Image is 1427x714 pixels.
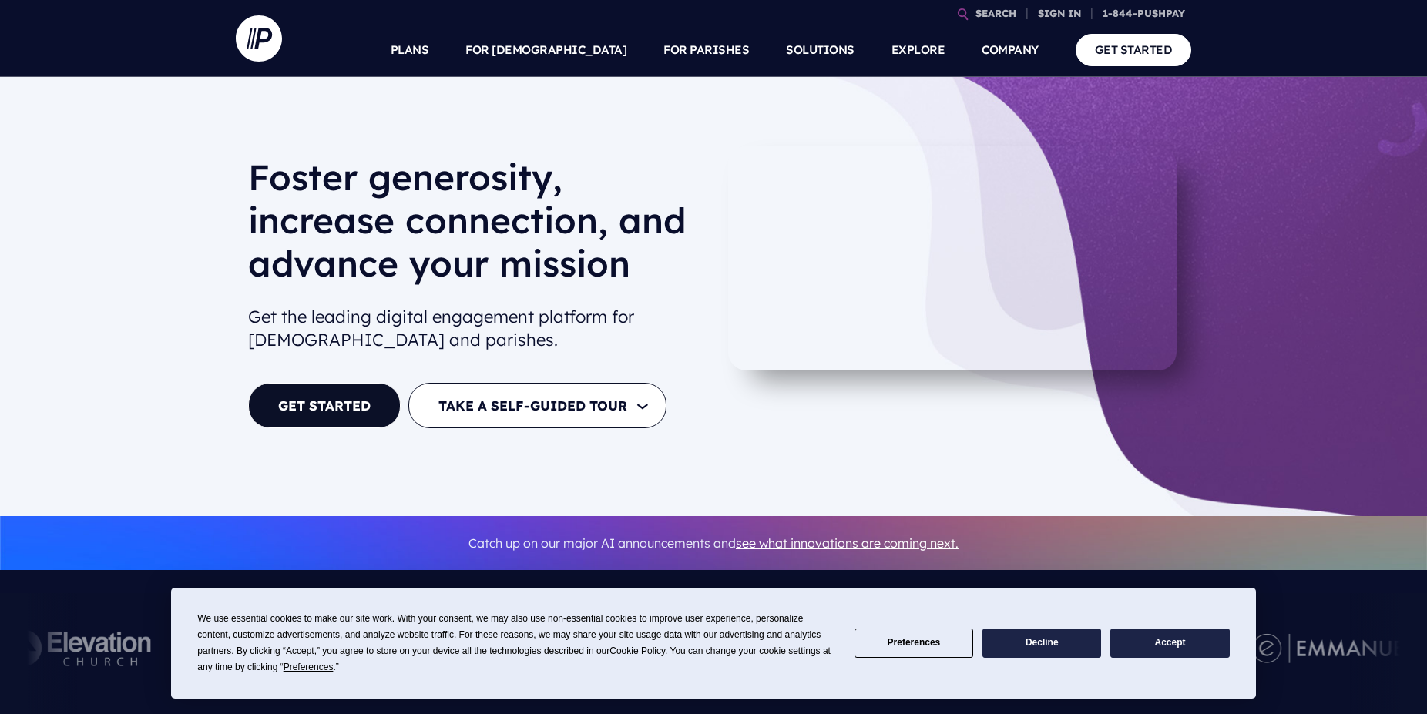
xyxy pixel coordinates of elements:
[609,645,665,656] span: Cookie Policy
[284,662,334,672] span: Preferences
[736,535,959,551] a: see what innovations are coming next.
[248,383,401,428] a: GET STARTED
[1076,34,1192,65] a: GET STARTED
[891,23,945,77] a: EXPLORE
[855,629,973,659] button: Preferences
[408,383,666,428] button: TAKE A SELF-GUIDED TOUR
[1110,629,1229,659] button: Accept
[465,23,626,77] a: FOR [DEMOGRAPHIC_DATA]
[197,611,835,675] div: We use essential cookies to make our site work. With your consent, we may also use non-essential ...
[663,23,749,77] a: FOR PARISHES
[248,526,1179,561] p: Catch up on our major AI announcements and
[248,299,701,359] h2: Get the leading digital engagement platform for [DEMOGRAPHIC_DATA] and parishes.
[391,23,429,77] a: PLANS
[171,588,1256,699] div: Cookie Consent Prompt
[982,629,1101,659] button: Decline
[248,156,701,297] h1: Foster generosity, increase connection, and advance your mission
[982,23,1039,77] a: COMPANY
[786,23,855,77] a: SOLUTIONS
